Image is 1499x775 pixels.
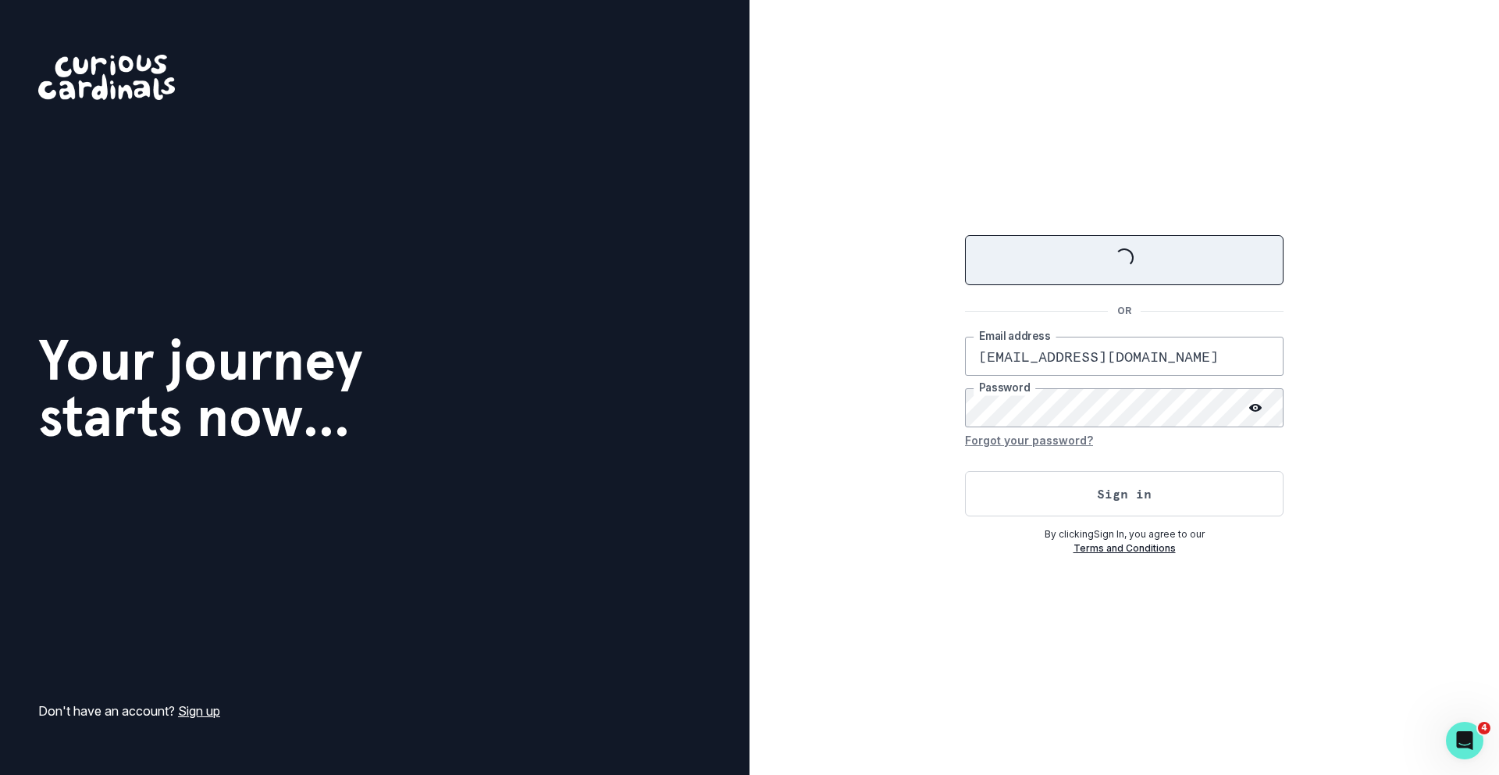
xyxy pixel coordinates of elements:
p: By clicking Sign In , you agree to our [965,527,1284,541]
button: Sign in with Google (GSuite) [965,235,1284,285]
iframe: Intercom live chat [1446,722,1483,759]
span: 4 [1478,722,1490,734]
h1: Your journey starts now... [38,332,363,445]
p: OR [1108,304,1141,318]
p: Don't have an account? [38,702,220,720]
a: Terms and Conditions [1074,542,1176,554]
a: Sign up [178,703,220,719]
img: Curious Cardinals Logo [38,55,175,100]
button: Forgot your password? [965,427,1093,452]
button: Sign in [965,471,1284,516]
